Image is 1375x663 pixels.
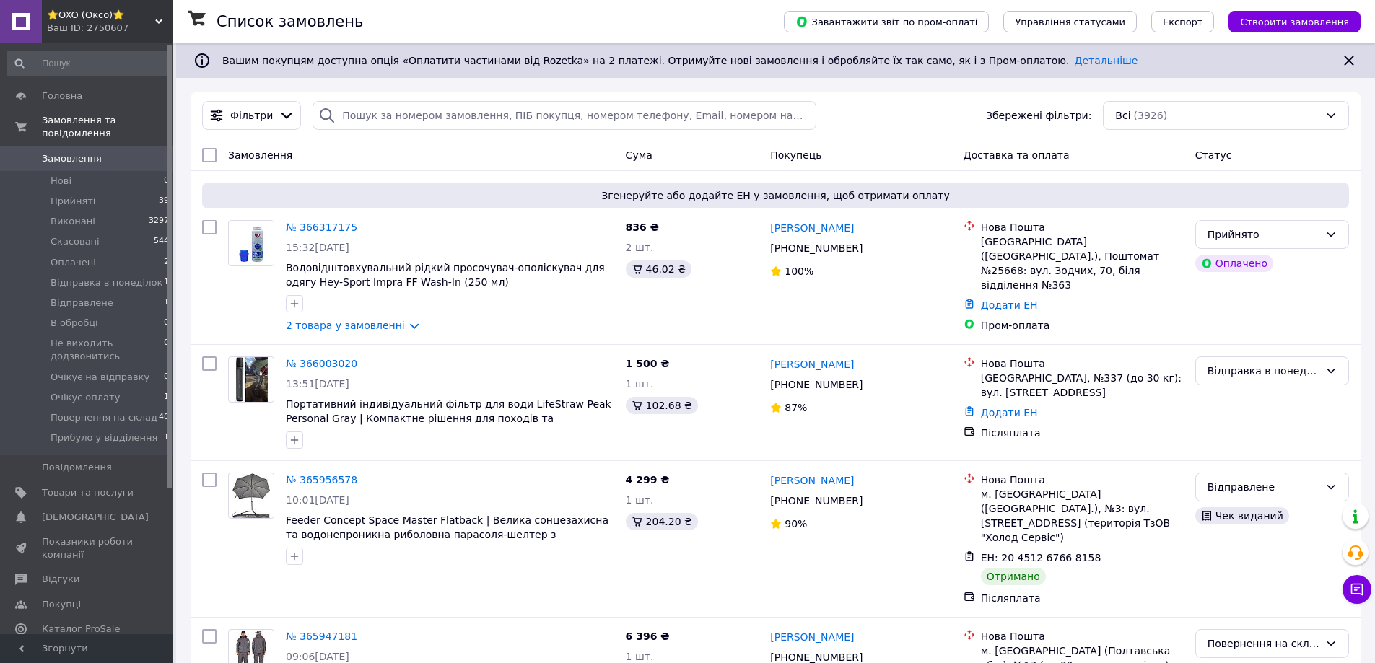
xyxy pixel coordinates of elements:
div: Ваш ID: 2750607 [47,22,173,35]
span: 0 [164,337,169,363]
span: 544 [154,235,169,248]
span: Відправлене [51,297,113,309]
a: [PERSON_NAME] [770,357,854,372]
span: 1 [164,391,169,404]
a: Створити замовлення [1214,15,1361,27]
div: [GEOGRAPHIC_DATA] ([GEOGRAPHIC_DATA].), Поштомат №25668: вул. Зодчих, 70, біля відділення №363 [981,234,1184,292]
span: Управління статусами [1015,17,1125,27]
span: В обробці [51,317,98,330]
span: 1 шт. [626,651,654,662]
img: Фото товару [232,473,271,518]
span: Прийняті [51,195,95,208]
span: Cума [626,149,652,161]
div: м. [GEOGRAPHIC_DATA] ([GEOGRAPHIC_DATA].), №3: вул. [STREET_ADDRESS] (територія ТзОВ "Холод Сервіс") [981,487,1184,545]
a: Фото товару [228,220,274,266]
div: 204.20 ₴ [626,513,698,530]
span: Показники роботи компанії [42,535,134,561]
a: Детальніше [1075,55,1138,66]
span: [DEMOGRAPHIC_DATA] [42,511,149,524]
span: Каталог ProSale [42,623,120,636]
span: Очікує на відправку [51,371,149,384]
span: Товари та послуги [42,486,134,499]
a: № 365947181 [286,631,357,642]
span: 836 ₴ [626,221,659,233]
span: 3297 [149,215,169,228]
a: № 365956578 [286,474,357,486]
span: Відгуки [42,573,79,586]
div: Відправлене [1208,479,1319,495]
div: Нова Пошта [981,629,1184,644]
span: 13:51[DATE] [286,378,349,390]
span: Очікує оплату [51,391,120,404]
a: Додати ЕН [981,299,1038,311]
a: [PERSON_NAME] [770,630,854,644]
input: Пошук за номером замовлення, ПІБ покупця, номером телефону, Email, номером накладної [313,101,816,130]
span: 1 500 ₴ [626,358,670,369]
img: Фото товару [235,357,267,402]
span: 0 [164,317,169,330]
div: 46.02 ₴ [626,260,691,278]
span: Головна [42,89,82,102]
a: Водовідштовхувальний рідкий просочувач-ополіскувач для одягу Hey-Sport Impra FF Wash-In (250 мл) [286,262,605,288]
div: Нова Пошта [981,220,1184,234]
span: Завантажити звіт по пром-оплаті [795,15,977,28]
a: Фото товару [228,473,274,519]
span: Замовлення [228,149,292,161]
button: Чат з покупцем [1343,575,1371,604]
span: Відправка в понеділок [51,276,162,289]
span: Нові [51,175,71,188]
span: Фільтри [230,108,273,123]
span: ЕН: 20 4512 6766 8158 [981,552,1101,563]
span: 6 396 ₴ [626,631,670,642]
span: 2 шт. [626,242,654,253]
div: Післяплата [981,426,1184,440]
span: Повідомлення [42,461,112,474]
h1: Список замовлень [217,13,363,30]
button: Експорт [1151,11,1215,32]
span: Скасовані [51,235,100,248]
div: Оплачено [1195,255,1273,272]
span: 1 [164,431,169,444]
span: [PHONE_NUMBER] [770,651,863,663]
div: Відправка в понеділок [1208,363,1319,379]
div: Отримано [981,568,1046,585]
span: 0 [164,175,169,188]
span: [PHONE_NUMBER] [770,379,863,390]
span: Виконані [51,215,95,228]
span: [PHONE_NUMBER] [770,495,863,506]
span: Не виходить додзвонитись [51,337,164,363]
span: [PHONE_NUMBER] [770,242,863,254]
div: 102.68 ₴ [626,397,698,414]
input: Пошук [7,51,170,76]
span: Збережені фільтри: [986,108,1091,123]
span: 100% [785,265,813,277]
div: Чек виданий [1195,507,1289,524]
span: (3926) [1134,110,1168,121]
span: Статус [1195,149,1232,161]
span: 90% [785,518,807,530]
span: 15:32[DATE] [286,242,349,253]
a: [PERSON_NAME] [770,473,854,488]
div: Нова Пошта [981,356,1184,371]
a: Фото товару [228,356,274,403]
div: Прийнято [1208,227,1319,242]
span: 1 [164,297,169,309]
a: Feeder Concept Space Master Flatback | Велика сонцезахисна та водонепроникна риболовна парасоля-ш... [286,514,608,555]
span: ⭐OXO (Оксо)⭐ [47,9,155,22]
span: Портативний індивідуальний фільтр для води LifeStraw Peak Personal Gray | Компактне рішення для п... [286,398,611,439]
button: Завантажити звіт по пром-оплаті [784,11,989,32]
a: № 366317175 [286,221,357,233]
span: 09:06[DATE] [286,651,349,662]
span: Замовлення [42,152,102,165]
span: 1 шт. [626,494,654,506]
span: Вашим покупцям доступна опція «Оплатити частинами від Rozetka» на 2 платежі. Отримуйте нові замов... [222,55,1138,66]
span: Згенеруйте або додайте ЕН у замовлення, щоб отримати оплату [208,188,1343,203]
span: Доставка та оплата [964,149,1070,161]
span: 10:01[DATE] [286,494,349,506]
a: 2 товара у замовленні [286,320,405,331]
span: Всі [1115,108,1130,123]
span: 2 [164,256,169,269]
span: 1 шт. [626,378,654,390]
span: Експорт [1163,17,1203,27]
